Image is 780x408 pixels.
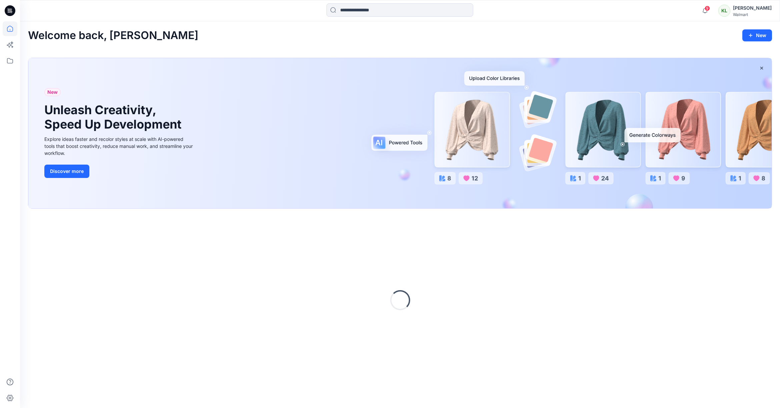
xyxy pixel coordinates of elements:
a: Discover more [44,165,194,178]
span: New [47,88,58,96]
div: [PERSON_NAME] [733,4,772,12]
h1: Unleash Creativity, Speed Up Development [44,103,184,132]
button: Discover more [44,165,89,178]
div: KL [718,5,730,17]
div: Explore ideas faster and recolor styles at scale with AI-powered tools that boost creativity, red... [44,136,194,157]
h2: Welcome back, [PERSON_NAME] [28,29,198,42]
span: 9 [705,6,710,11]
button: New [742,29,772,41]
div: Walmart [733,12,772,17]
